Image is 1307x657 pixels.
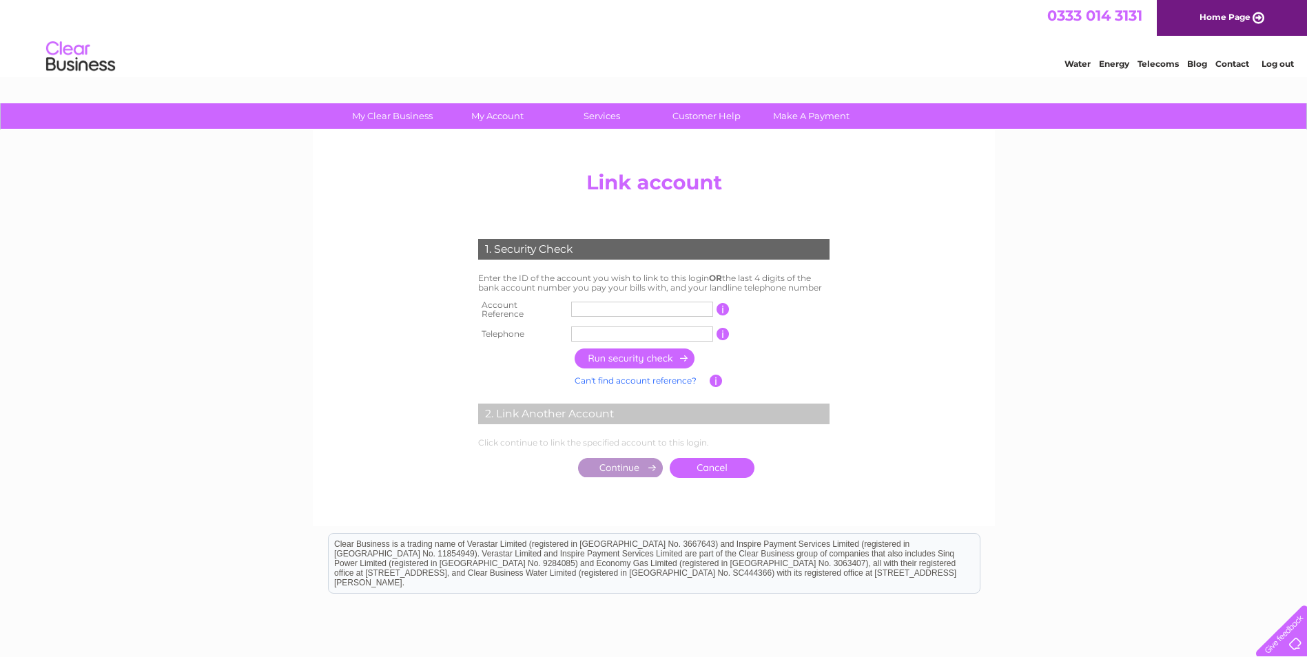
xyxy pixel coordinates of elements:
[650,103,763,129] a: Customer Help
[575,375,697,386] a: Can't find account reference?
[475,323,568,345] th: Telephone
[478,239,830,260] div: 1. Security Check
[478,404,830,424] div: 2. Link Another Account
[1215,59,1249,69] a: Contact
[1099,59,1129,69] a: Energy
[670,458,754,478] a: Cancel
[1187,59,1207,69] a: Blog
[717,328,730,340] input: Information
[440,103,554,129] a: My Account
[475,435,833,451] td: Click continue to link the specified account to this login.
[329,8,980,67] div: Clear Business is a trading name of Verastar Limited (registered in [GEOGRAPHIC_DATA] No. 3667643...
[754,103,868,129] a: Make A Payment
[1262,59,1294,69] a: Log out
[1064,59,1091,69] a: Water
[475,296,568,324] th: Account Reference
[717,303,730,315] input: Information
[336,103,449,129] a: My Clear Business
[545,103,659,129] a: Services
[1047,7,1142,24] a: 0333 014 3131
[1138,59,1179,69] a: Telecoms
[709,273,722,283] b: OR
[475,270,833,296] td: Enter the ID of the account you wish to link to this login the last 4 digits of the bank account ...
[578,458,663,477] input: Submit
[45,36,116,78] img: logo.png
[710,375,723,387] input: Information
